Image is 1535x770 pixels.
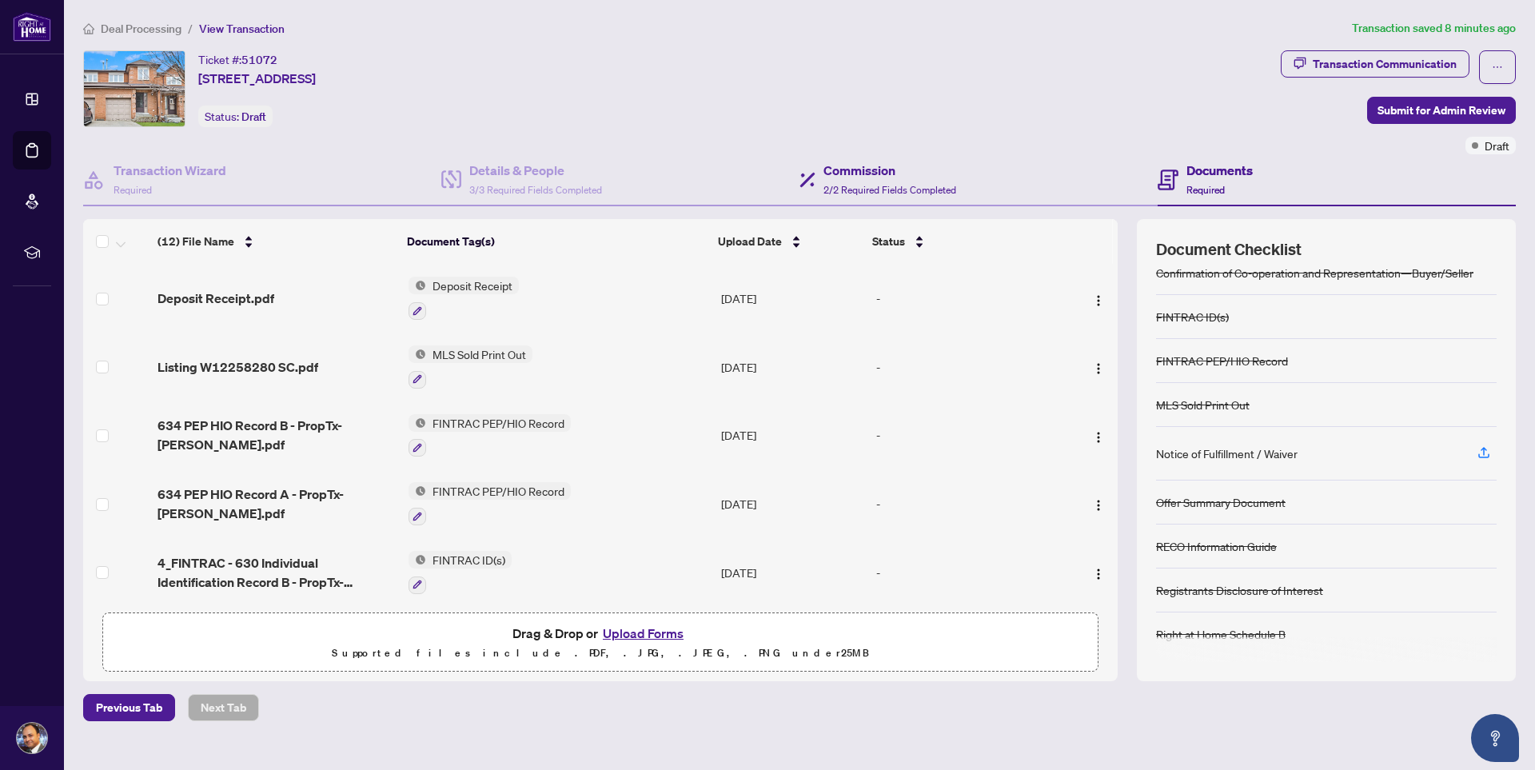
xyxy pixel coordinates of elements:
[876,426,1057,444] div: -
[426,551,512,569] span: FINTRAC ID(s)
[114,184,152,196] span: Required
[188,694,259,721] button: Next Tab
[872,233,905,250] span: Status
[409,277,519,320] button: Status IconDeposit Receipt
[1156,238,1302,261] span: Document Checklist
[1471,714,1519,762] button: Open asap
[1156,308,1229,325] div: FINTRAC ID(s)
[198,50,277,69] div: Ticket #:
[13,12,51,42] img: logo
[876,495,1057,513] div: -
[426,345,532,363] span: MLS Sold Print Out
[598,623,688,644] button: Upload Forms
[866,219,1059,264] th: Status
[426,414,571,432] span: FINTRAC PEP/HIO Record
[1092,499,1105,512] img: Logo
[1092,362,1105,375] img: Logo
[715,538,870,607] td: [DATE]
[1156,537,1277,555] div: RECO Information Guide
[1086,422,1111,448] button: Logo
[103,613,1098,672] span: Drag & Drop orUpload FormsSupported files include .PDF, .JPG, .JPEG, .PNG under25MB
[1492,62,1503,73] span: ellipsis
[1156,493,1286,511] div: Offer Summary Document
[1186,161,1253,180] h4: Documents
[157,289,274,308] span: Deposit Receipt.pdf
[1281,50,1469,78] button: Transaction Communication
[1086,354,1111,380] button: Logo
[151,219,401,264] th: (12) File Name
[715,264,870,333] td: [DATE]
[409,482,571,525] button: Status IconFINTRAC PEP/HIO Record
[1092,568,1105,580] img: Logo
[715,469,870,538] td: [DATE]
[114,161,226,180] h4: Transaction Wizard
[1156,625,1286,643] div: Right at Home Schedule B
[83,23,94,34] span: home
[1485,137,1509,154] span: Draft
[1086,560,1111,585] button: Logo
[426,482,571,500] span: FINTRAC PEP/HIO Record
[17,723,47,753] img: Profile Icon
[198,69,316,88] span: [STREET_ADDRESS]
[1086,285,1111,311] button: Logo
[715,333,870,401] td: [DATE]
[512,623,688,644] span: Drag & Drop or
[1092,294,1105,307] img: Logo
[469,161,602,180] h4: Details & People
[198,106,273,127] div: Status:
[876,358,1057,376] div: -
[1156,445,1298,462] div: Notice of Fulfillment / Waiver
[83,694,175,721] button: Previous Tab
[426,277,519,294] span: Deposit Receipt
[84,51,185,126] img: IMG-W12258280_1.jpg
[1156,352,1288,369] div: FINTRAC PEP/HIO Record
[157,553,395,592] span: 4_FINTRAC - 630 Individual Identification Record B - PropTx-[PERSON_NAME].pdf
[157,485,395,523] span: 634 PEP HIO Record A - PropTx-[PERSON_NAME].pdf
[715,401,870,470] td: [DATE]
[409,551,512,594] button: Status IconFINTRAC ID(s)
[1378,98,1505,123] span: Submit for Admin Review
[1156,581,1323,599] div: Registrants Disclosure of Interest
[1367,97,1516,124] button: Submit for Admin Review
[823,161,956,180] h4: Commission
[157,416,395,454] span: 634 PEP HIO Record B - PropTx-[PERSON_NAME].pdf
[113,644,1088,663] p: Supported files include .PDF, .JPG, .JPEG, .PNG under 25 MB
[157,357,318,377] span: Listing W12258280 SC.pdf
[401,219,712,264] th: Document Tag(s)
[157,233,234,250] span: (12) File Name
[241,53,277,67] span: 51072
[101,22,181,36] span: Deal Processing
[876,289,1057,307] div: -
[241,110,266,124] span: Draft
[469,184,602,196] span: 3/3 Required Fields Completed
[1313,51,1457,77] div: Transaction Communication
[1156,396,1250,413] div: MLS Sold Print Out
[409,482,426,500] img: Status Icon
[409,345,426,363] img: Status Icon
[188,19,193,38] li: /
[823,184,956,196] span: 2/2 Required Fields Completed
[1092,431,1105,444] img: Logo
[409,414,571,457] button: Status IconFINTRAC PEP/HIO Record
[718,233,782,250] span: Upload Date
[409,551,426,569] img: Status Icon
[712,219,866,264] th: Upload Date
[96,695,162,720] span: Previous Tab
[409,345,532,389] button: Status IconMLS Sold Print Out
[1186,184,1225,196] span: Required
[199,22,285,36] span: View Transaction
[1156,264,1473,281] div: Confirmation of Co-operation and Representation—Buyer/Seller
[1086,491,1111,517] button: Logo
[1352,19,1516,38] article: Transaction saved 8 minutes ago
[409,414,426,432] img: Status Icon
[409,277,426,294] img: Status Icon
[876,564,1057,581] div: -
